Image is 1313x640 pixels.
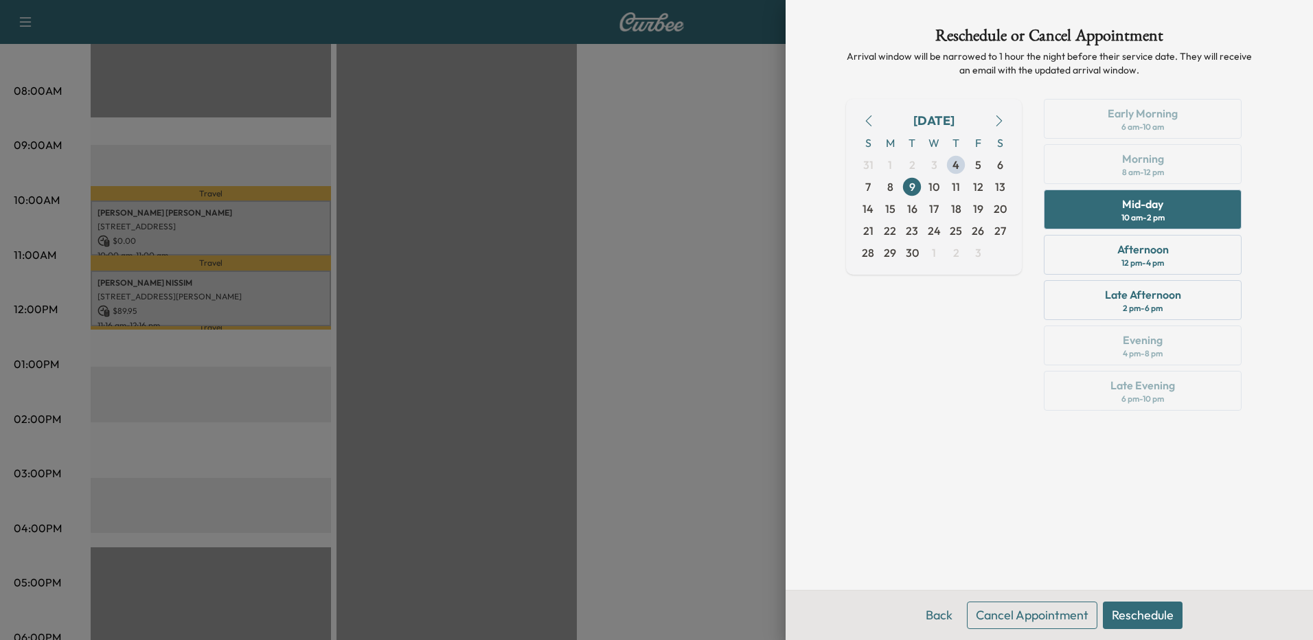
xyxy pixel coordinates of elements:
[972,222,984,239] span: 26
[907,201,917,217] span: 16
[994,222,1006,239] span: 27
[928,179,939,195] span: 10
[1117,241,1169,258] div: Afternoon
[887,179,893,195] span: 8
[1121,258,1164,268] div: 12 pm - 4 pm
[945,132,967,154] span: T
[1121,212,1165,223] div: 10 am - 2 pm
[967,132,989,154] span: F
[884,222,896,239] span: 22
[994,201,1007,217] span: 20
[989,132,1011,154] span: S
[906,222,918,239] span: 23
[909,179,915,195] span: 9
[1105,286,1181,303] div: Late Afternoon
[923,132,945,154] span: W
[973,201,983,217] span: 19
[846,49,1253,77] p: Arrival window will be narrowed to 1 hour the night before their service date. They will receive ...
[857,132,879,154] span: S
[909,157,915,173] span: 2
[913,111,955,130] div: [DATE]
[952,157,959,173] span: 4
[975,157,981,173] span: 5
[953,244,959,261] span: 2
[862,244,874,261] span: 28
[950,222,962,239] span: 25
[928,222,941,239] span: 24
[952,179,960,195] span: 11
[917,602,961,629] button: Back
[995,179,1005,195] span: 13
[906,244,919,261] span: 30
[975,244,981,261] span: 3
[846,27,1253,49] h1: Reschedule or Cancel Appointment
[863,201,874,217] span: 14
[997,157,1003,173] span: 6
[879,132,901,154] span: M
[863,222,874,239] span: 21
[967,602,1097,629] button: Cancel Appointment
[951,201,961,217] span: 18
[863,157,874,173] span: 31
[884,244,896,261] span: 29
[1103,602,1183,629] button: Reschedule
[929,201,939,217] span: 17
[1122,196,1163,212] div: Mid-day
[865,179,871,195] span: 7
[931,157,937,173] span: 3
[885,201,895,217] span: 15
[901,132,923,154] span: T
[973,179,983,195] span: 12
[1123,303,1163,314] div: 2 pm - 6 pm
[932,244,936,261] span: 1
[888,157,892,173] span: 1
